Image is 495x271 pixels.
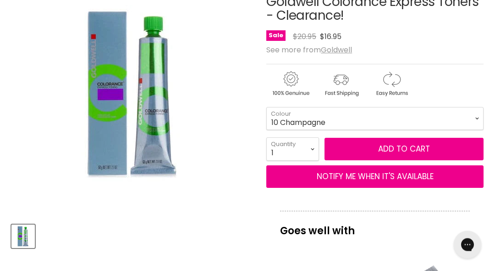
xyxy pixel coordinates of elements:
[266,138,319,161] select: Quantity
[266,31,286,41] span: Sale
[449,228,486,262] iframe: Gorgias live chat messenger
[12,226,34,248] img: Goldwell Colorance Express Toners - Clearance!
[44,6,221,183] img: Goldwell Colorance Express Toners - Clearance!
[293,32,316,42] span: $20.95
[317,70,365,98] img: shipping.gif
[367,70,416,98] img: returns.gif
[266,166,484,189] button: NOTIFY ME WHEN IT'S AVAILABLE
[324,138,484,161] button: Add to cart
[266,70,315,98] img: genuine.gif
[321,45,352,56] a: Goldwell
[10,222,256,248] div: Product thumbnails
[378,144,430,155] span: Add to cart
[11,225,35,248] button: Goldwell Colorance Express Toners - Clearance!
[320,32,341,42] span: $16.95
[266,45,352,56] span: See more from
[280,211,470,242] p: Goes well with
